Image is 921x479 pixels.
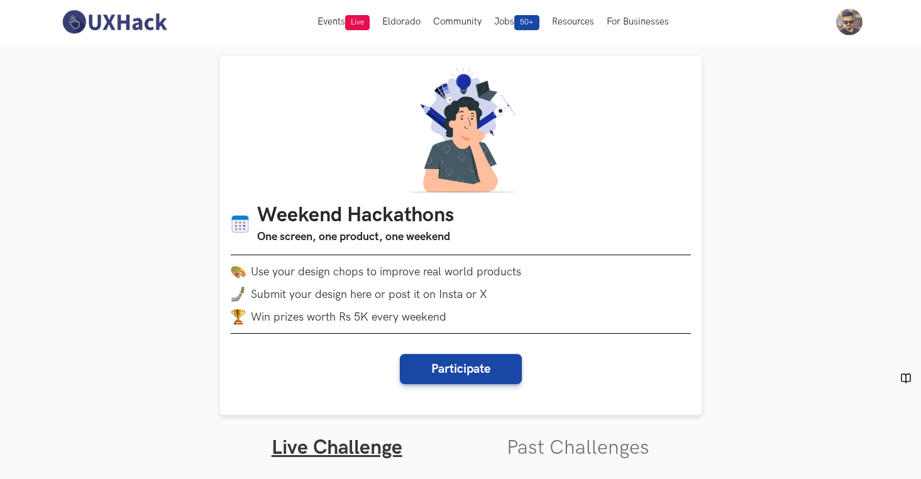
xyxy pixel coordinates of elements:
[231,287,246,302] img: mobile-in-hand.png
[400,354,522,384] button: Participate
[231,264,246,279] img: palette.png
[836,9,863,35] img: Your profile pic
[257,204,454,228] h1: Weekend Hackathons
[272,436,402,460] a: Live Challenge
[231,264,691,279] li: Use your design chops to improve real world products
[514,15,539,30] span: 50+
[345,15,370,30] span: Live
[231,214,250,234] img: Calendar icon
[257,228,454,246] h3: One screen, one product, one weekend
[58,9,170,35] img: UXHack-logo.png
[219,416,702,460] ul: Tabs Interface
[231,309,246,324] img: trophy.png
[231,309,691,324] li: Win prizes worth Rs 5K every weekend
[507,436,649,460] a: Past Challenges
[400,67,521,192] img: A designer thinking
[251,288,487,301] span: Submit your design here or post it on Insta or X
